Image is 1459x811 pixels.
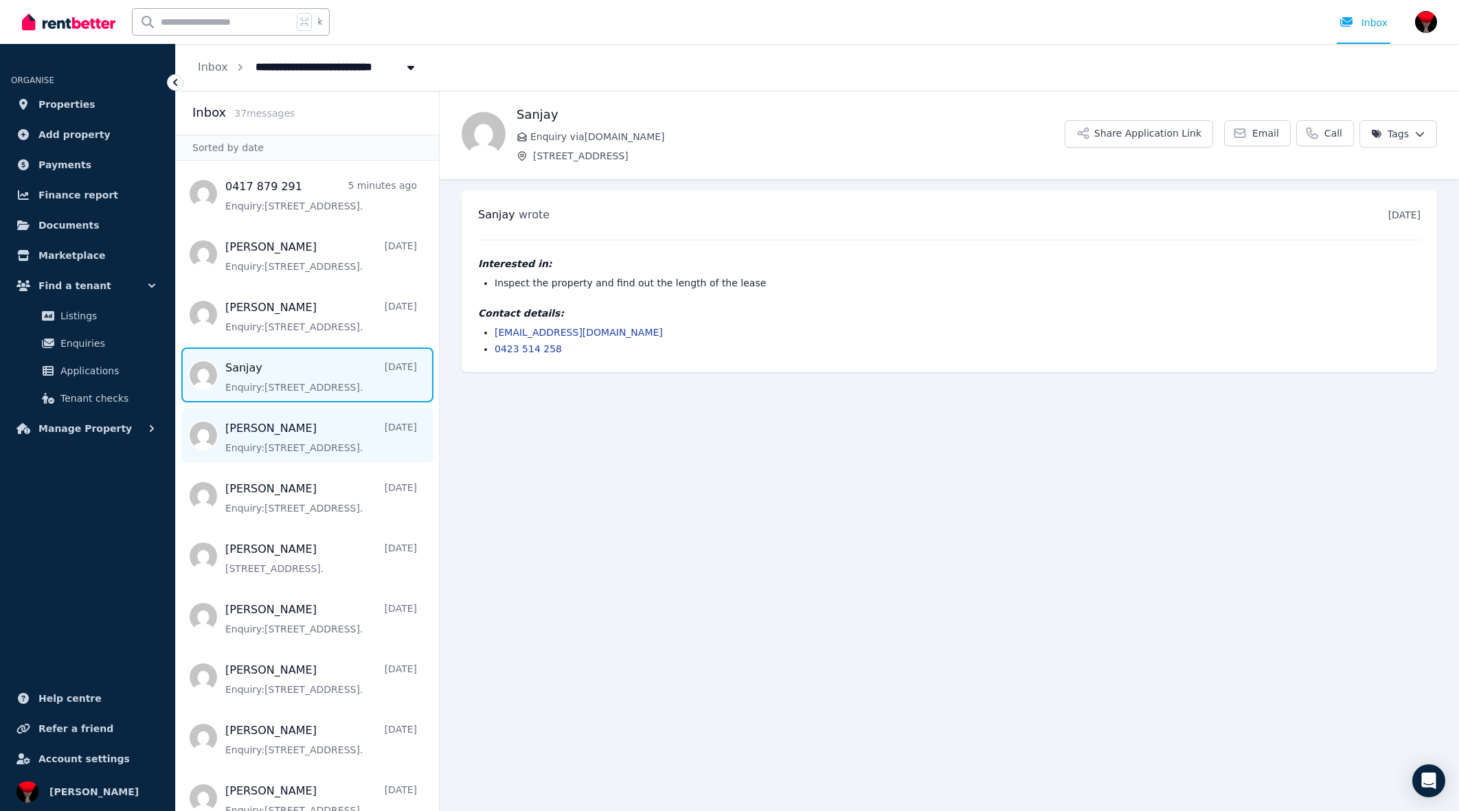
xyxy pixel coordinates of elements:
a: Sanjay[DATE]Enquiry:[STREET_ADDRESS]. [225,360,417,394]
span: Applications [60,363,153,379]
img: Paul Levrier [1415,11,1437,33]
a: Enquiries [16,330,159,357]
a: [EMAIL_ADDRESS][DOMAIN_NAME] [495,327,663,338]
span: Listings [60,308,153,324]
span: Payments [38,157,91,173]
img: Sanjay [462,112,506,156]
span: Manage Property [38,420,132,437]
a: [PERSON_NAME][DATE]Enquiry:[STREET_ADDRESS]. [225,299,417,334]
nav: Breadcrumb [176,44,440,91]
a: Help centre [11,685,164,712]
img: RentBetter [22,12,115,32]
a: [PERSON_NAME][DATE]Enquiry:[STREET_ADDRESS]. [225,602,417,636]
span: Sanjay [478,208,515,221]
h4: Contact details: [478,306,1421,320]
span: Marketplace [38,247,105,264]
span: Refer a friend [38,720,113,737]
span: k [317,16,322,27]
img: Paul Levrier [16,781,38,803]
span: Tags [1371,127,1409,141]
a: [PERSON_NAME][DATE]Enquiry:[STREET_ADDRESS]. [225,722,417,757]
a: Documents [11,212,164,239]
span: Account settings [38,751,130,767]
div: Inbox [1339,16,1388,30]
button: Find a tenant [11,272,164,299]
span: Finance report [38,187,118,203]
time: [DATE] [1388,209,1421,220]
a: Payments [11,151,164,179]
h1: Sanjay [517,105,1065,124]
a: Properties [11,91,164,118]
a: Call [1296,120,1354,146]
a: [PERSON_NAME][DATE]Enquiry:[STREET_ADDRESS]. [225,481,417,515]
span: [PERSON_NAME] [49,784,139,800]
div: Open Intercom Messenger [1412,764,1445,797]
span: Enquiries [60,335,153,352]
a: Add property [11,121,164,148]
button: Manage Property [11,415,164,442]
span: Add property [38,126,111,143]
a: [PERSON_NAME][DATE]Enquiry:[STREET_ADDRESS]. [225,420,417,455]
a: Finance report [11,181,164,209]
span: wrote [519,208,550,221]
a: [PERSON_NAME][DATE]Enquiry:[STREET_ADDRESS]. [225,239,417,273]
span: Help centre [38,690,102,707]
div: Sorted by date [176,135,439,161]
span: Call [1324,126,1342,140]
a: Listings [16,302,159,330]
span: Tenant checks [60,390,153,407]
span: Find a tenant [38,277,111,294]
button: Share Application Link [1065,120,1213,148]
span: [STREET_ADDRESS] [533,149,1065,163]
li: Inspect the property and find out the length of the lease [495,276,1421,290]
button: Tags [1359,120,1437,148]
span: Documents [38,217,100,233]
a: Tenant checks [16,385,159,412]
span: Email [1252,126,1279,140]
a: [PERSON_NAME][DATE]Enquiry:[STREET_ADDRESS]. [225,662,417,696]
a: 0423 514 258 [495,343,562,354]
span: 37 message s [234,108,295,119]
a: Applications [16,357,159,385]
span: Enquiry via [DOMAIN_NAME] [530,130,1065,144]
a: 0417 879 2915 minutes agoEnquiry:[STREET_ADDRESS]. [225,179,417,213]
a: Inbox [198,60,228,73]
a: Marketplace [11,242,164,269]
span: Properties [38,96,95,113]
h4: Interested in: [478,257,1421,271]
a: Refer a friend [11,715,164,742]
h2: Inbox [192,103,226,122]
a: Account settings [11,745,164,773]
a: Email [1224,120,1291,146]
a: [PERSON_NAME][DATE][STREET_ADDRESS]. [225,541,417,575]
span: ORGANISE [11,76,54,85]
